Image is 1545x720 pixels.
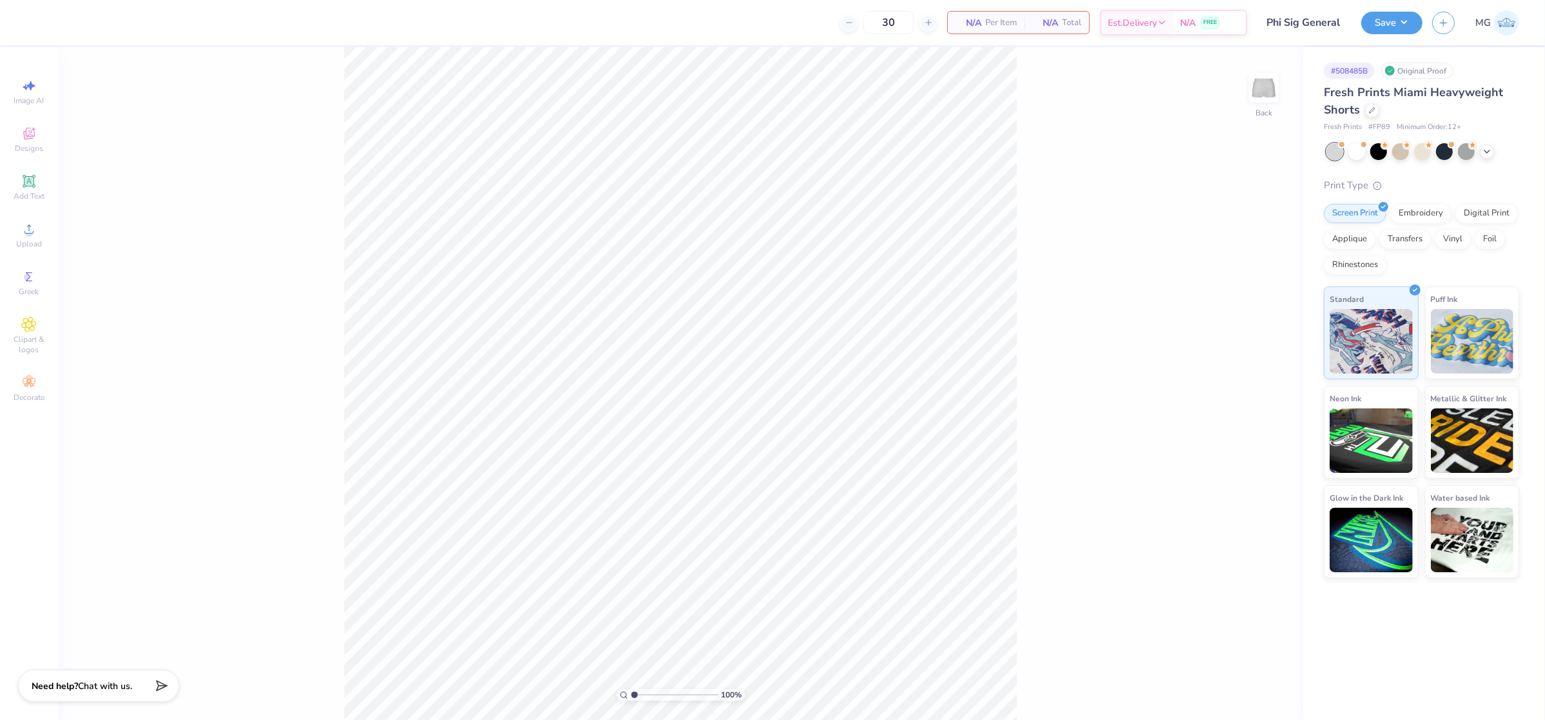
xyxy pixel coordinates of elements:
div: Transfers [1379,230,1431,249]
div: Rhinestones [1324,255,1386,275]
span: MG [1475,15,1491,30]
span: Fresh Prints [1324,122,1362,133]
input: Untitled Design [1257,10,1352,35]
span: Minimum Order: 12 + [1397,122,1461,133]
img: Metallic & Glitter Ink [1431,408,1514,473]
div: Applique [1324,230,1375,249]
span: Decorate [14,392,44,403]
img: Glow in the Dark Ink [1330,508,1413,572]
strong: Need help? [32,680,78,692]
span: # FP89 [1368,122,1390,133]
span: N/A [1180,16,1196,30]
span: Metallic & Glitter Ink [1431,392,1507,405]
img: Neon Ink [1330,408,1413,473]
img: Mary Grace [1494,10,1519,35]
span: Puff Ink [1431,292,1458,306]
span: FREE [1203,18,1217,27]
div: # 508485B [1324,63,1375,79]
span: Designs [15,143,43,154]
div: Embroidery [1390,204,1452,223]
span: Upload [16,239,42,249]
img: Water based Ink [1431,508,1514,572]
span: Total [1062,16,1081,30]
div: Back [1255,107,1272,119]
button: Save [1361,12,1422,34]
span: Glow in the Dark Ink [1330,491,1403,505]
span: Per Item [985,16,1017,30]
span: Greek [19,286,39,297]
img: Puff Ink [1431,309,1514,374]
span: 100 % [722,689,742,701]
span: N/A [956,16,981,30]
div: Vinyl [1435,230,1471,249]
span: Image AI [14,95,44,106]
div: Print Type [1324,178,1519,193]
input: – – [863,11,914,34]
span: Chat with us. [78,680,132,692]
span: Standard [1330,292,1364,306]
span: Add Text [14,191,44,201]
span: Est. Delivery [1108,16,1157,30]
span: Fresh Prints Miami Heavyweight Shorts [1324,85,1503,117]
span: Clipart & logos [6,334,52,355]
div: Screen Print [1324,204,1386,223]
a: MG [1475,10,1519,35]
span: Water based Ink [1431,491,1490,505]
div: Foil [1475,230,1505,249]
span: N/A [1032,16,1058,30]
div: Original Proof [1381,63,1453,79]
span: Neon Ink [1330,392,1361,405]
img: Standard [1330,309,1413,374]
img: Back [1251,75,1277,101]
div: Digital Print [1455,204,1518,223]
